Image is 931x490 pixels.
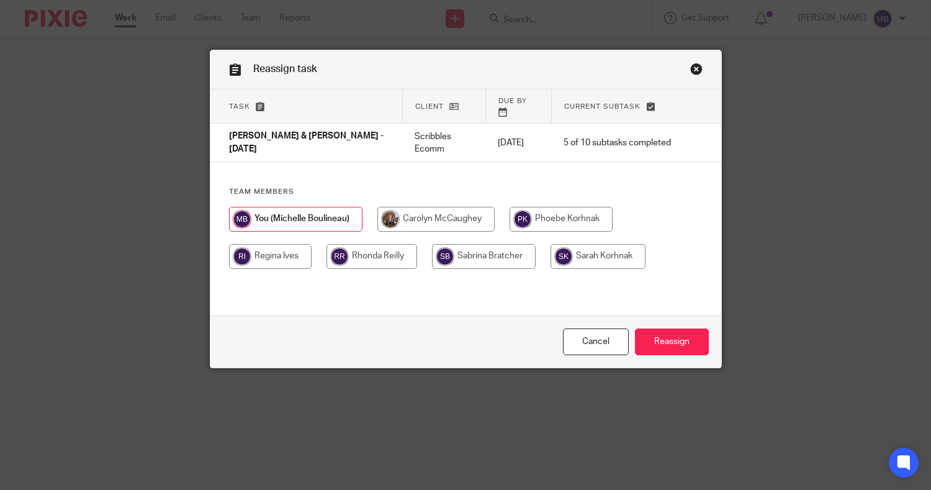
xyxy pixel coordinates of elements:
span: Due by [498,98,527,104]
a: Close this dialog window [690,63,703,79]
td: 5 of 10 subtasks completed [551,124,683,162]
span: Task [229,103,250,110]
p: [DATE] [498,137,539,149]
span: Client [415,103,444,110]
span: Current subtask [564,103,641,110]
input: Reassign [635,329,709,355]
span: [PERSON_NAME] & [PERSON_NAME] - [DATE] [229,132,384,154]
h4: Team members [229,187,703,197]
a: Close this dialog window [563,329,629,355]
span: Reassign task [253,64,317,74]
p: Scribbles Ecomm [415,130,473,156]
